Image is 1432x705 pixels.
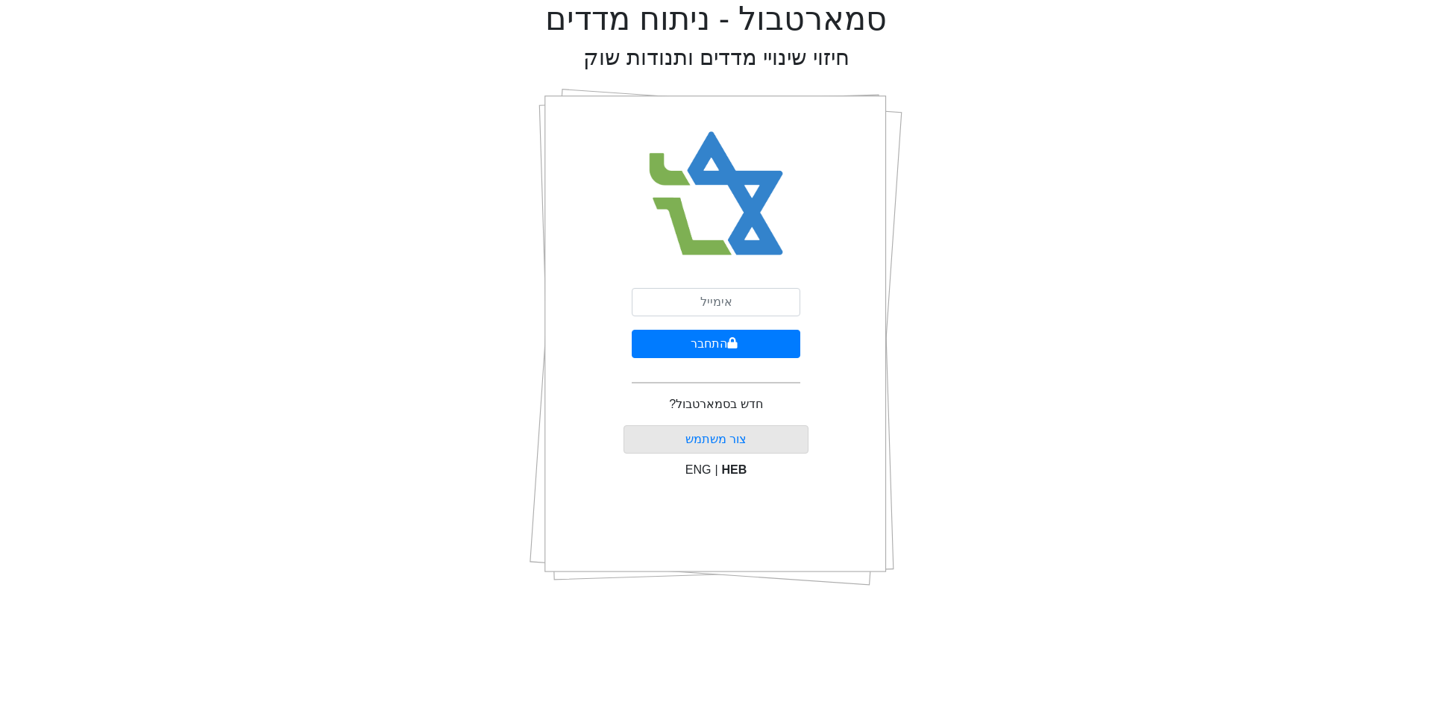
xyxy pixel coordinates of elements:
h2: חיזוי שינויי מדדים ותנודות שוק [583,45,850,71]
input: אימייל [632,288,800,316]
img: Smart Bull [635,112,797,276]
p: חדש בסמארטבול? [669,395,762,413]
span: ENG [685,463,712,476]
button: התחבר [632,330,800,358]
span: HEB [722,463,747,476]
span: | [715,463,717,476]
button: צור משתמש [624,425,809,454]
a: צור משתמש [685,433,747,445]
